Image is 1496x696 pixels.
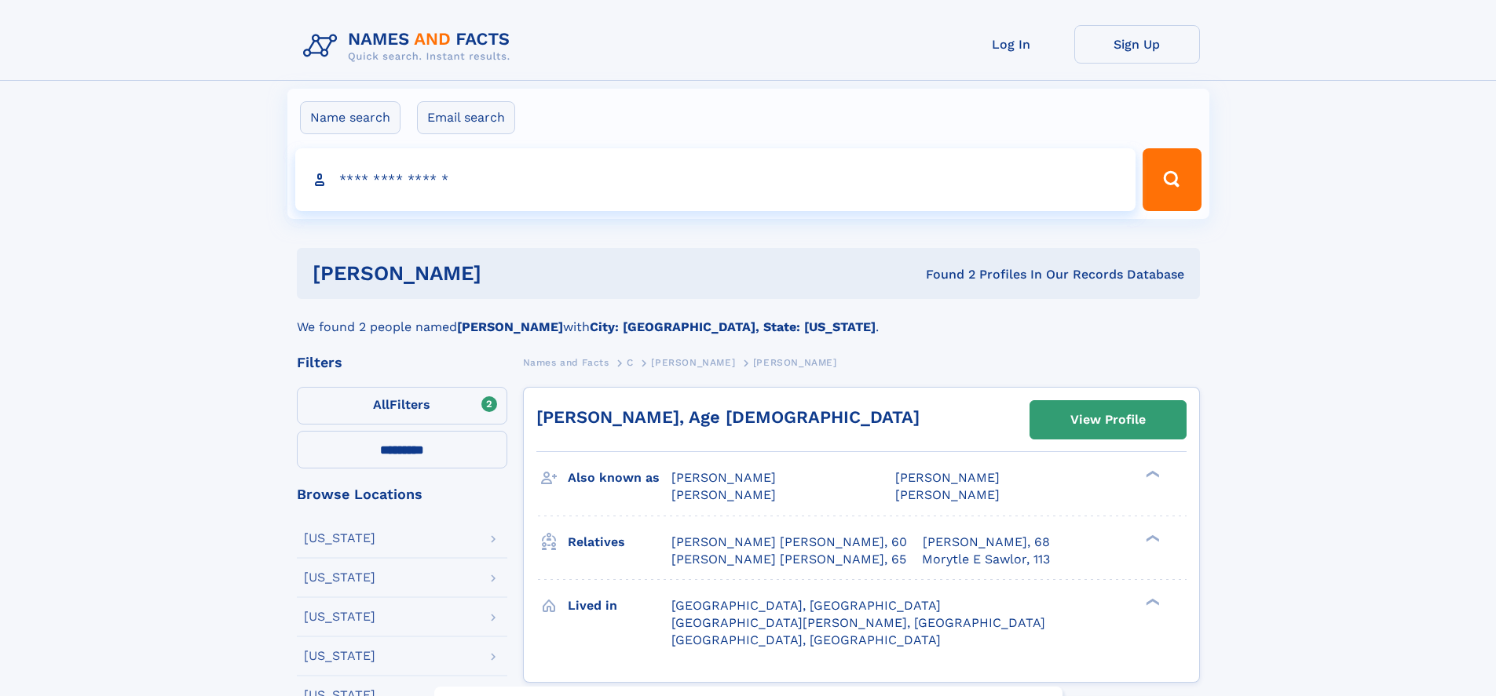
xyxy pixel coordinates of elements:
a: Morytle E Sawlor, 113 [922,551,1050,568]
a: Log In [949,25,1074,64]
span: [GEOGRAPHIC_DATA], [GEOGRAPHIC_DATA] [671,598,941,613]
a: [PERSON_NAME], Age [DEMOGRAPHIC_DATA] [536,407,920,427]
h3: Relatives [568,529,671,556]
div: [US_STATE] [304,571,375,584]
div: [US_STATE] [304,532,375,545]
a: [PERSON_NAME], 68 [923,534,1050,551]
a: [PERSON_NAME] [651,352,735,372]
h1: [PERSON_NAME] [313,264,704,283]
a: [PERSON_NAME] [PERSON_NAME], 60 [671,534,907,551]
label: Name search [300,101,401,134]
div: View Profile [1070,402,1146,438]
input: search input [295,148,1136,211]
b: City: [GEOGRAPHIC_DATA], State: [US_STATE] [590,319,876,334]
span: [GEOGRAPHIC_DATA][PERSON_NAME], [GEOGRAPHIC_DATA] [671,615,1045,630]
span: All [373,397,390,412]
div: Found 2 Profiles In Our Records Database [704,266,1184,283]
h3: Also known as [568,465,671,491]
label: Filters [297,387,507,425]
a: [PERSON_NAME] [PERSON_NAME], 65 [671,551,906,568]
span: [PERSON_NAME] [895,470,1000,485]
span: [PERSON_NAME] [753,357,837,368]
a: C [627,352,634,372]
label: Email search [417,101,515,134]
div: [US_STATE] [304,610,375,623]
span: [PERSON_NAME] [671,470,776,485]
span: [PERSON_NAME] [671,487,776,502]
h3: Lived in [568,592,671,619]
div: Browse Locations [297,487,507,501]
div: We found 2 people named with . [297,299,1200,337]
a: View Profile [1030,401,1186,439]
span: [PERSON_NAME] [651,357,735,368]
span: C [627,357,634,368]
div: ❯ [1142,533,1161,543]
a: Sign Up [1074,25,1200,64]
span: [PERSON_NAME] [895,487,1000,502]
button: Search Button [1143,148,1201,211]
span: [GEOGRAPHIC_DATA], [GEOGRAPHIC_DATA] [671,632,941,647]
div: Filters [297,355,507,370]
div: ❯ [1142,469,1161,479]
img: Logo Names and Facts [297,25,523,67]
a: Names and Facts [523,352,609,372]
div: ❯ [1142,596,1161,607]
div: [US_STATE] [304,650,375,662]
b: [PERSON_NAME] [457,319,563,334]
